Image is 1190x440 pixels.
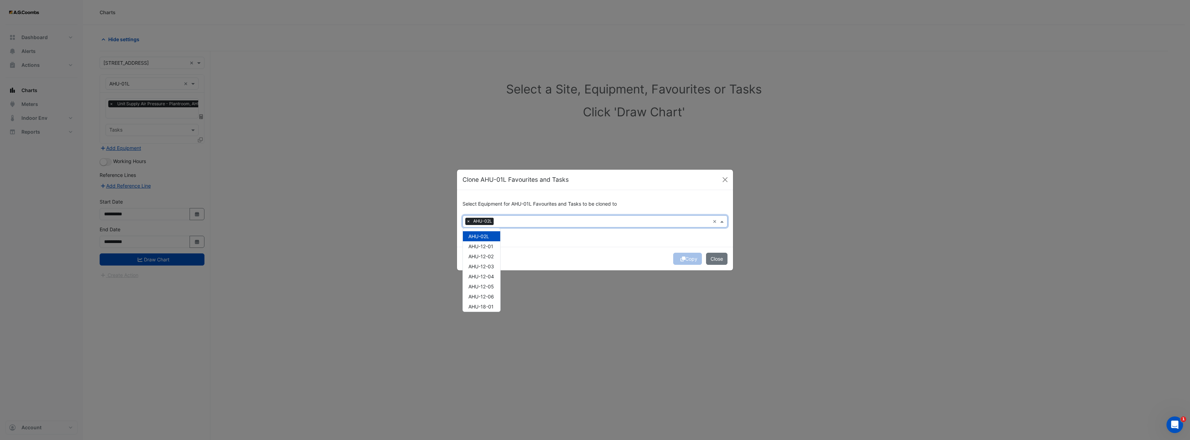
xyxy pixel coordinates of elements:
span: AHU-12-04 [468,273,494,279]
span: AHU-02L [472,218,494,225]
span: AHU-12-05 [468,284,494,289]
span: AHU-12-06 [468,294,494,299]
div: Options List [463,228,500,312]
h5: Clone AHU-01L Favourites and Tasks [463,175,569,184]
iframe: Intercom live chat [1166,416,1183,433]
span: AHU-12-03 [468,263,494,269]
span: AHU-12-01 [468,243,493,249]
span: AHU-18-01 [468,304,494,309]
span: 1 [1181,416,1186,422]
span: AHU-12-02 [468,253,494,259]
h6: Select Equipment for AHU-01L Favourites and Tasks to be cloned to [463,201,727,207]
span: AHU-02L [468,233,489,239]
button: Close [720,174,730,185]
span: Clear [713,218,718,225]
button: Select All [463,228,484,236]
span: × [465,218,472,225]
button: Close [706,253,727,265]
